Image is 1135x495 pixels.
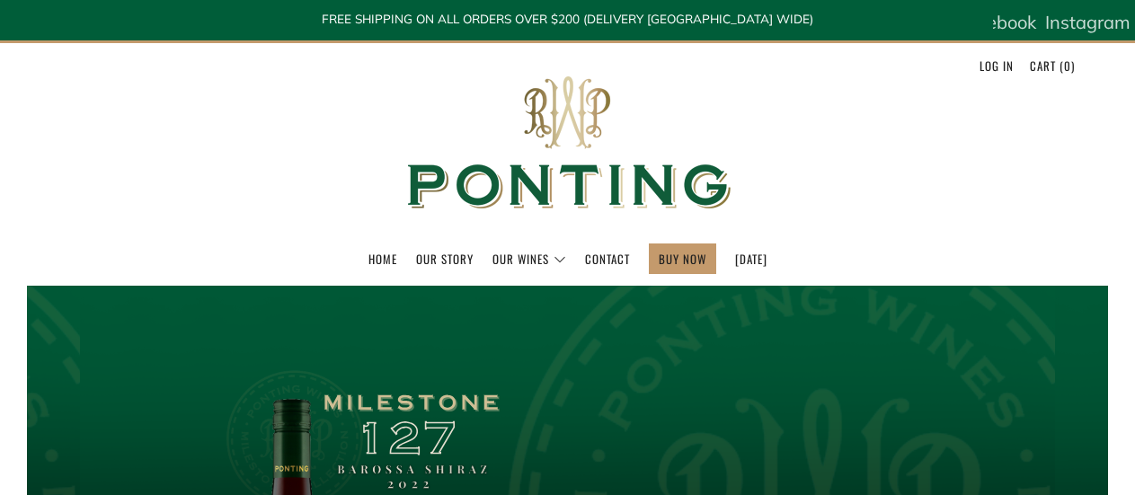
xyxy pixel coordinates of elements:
img: Ponting Wines [388,43,748,243]
a: Facebook [957,4,1036,40]
a: Home [368,244,397,273]
a: Our Wines [492,244,566,273]
a: Contact [585,244,630,273]
span: Instagram [1045,11,1131,33]
a: BUY NOW [659,244,706,273]
span: Facebook [957,11,1036,33]
a: Cart (0) [1030,51,1075,80]
a: Our Story [416,244,474,273]
a: Log in [980,51,1014,80]
a: Instagram [1045,4,1131,40]
span: 0 [1064,57,1071,75]
a: [DATE] [735,244,767,273]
